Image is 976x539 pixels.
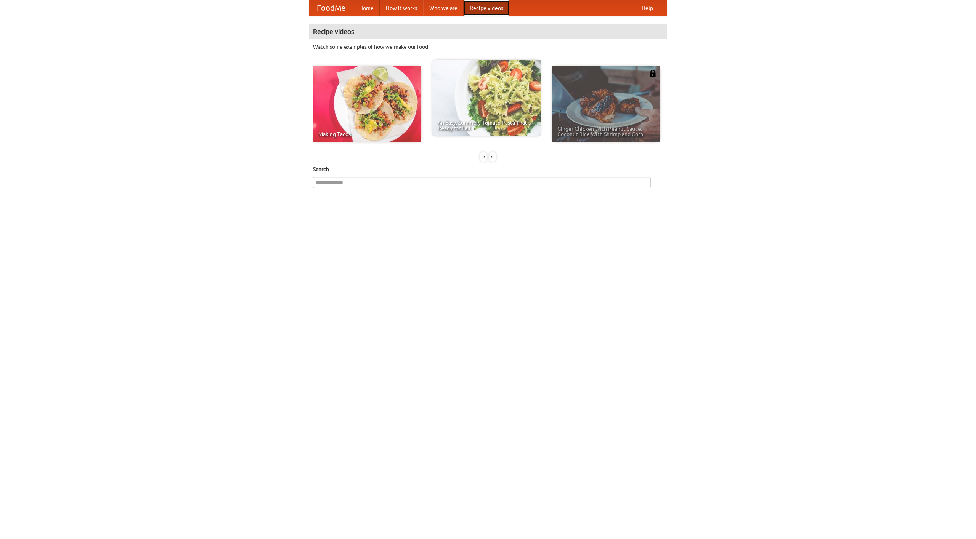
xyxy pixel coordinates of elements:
a: FoodMe [309,0,353,16]
a: An Easy, Summery Tomato Pasta That's Ready for Fall [432,60,541,136]
a: Who we are [423,0,464,16]
div: » [489,152,496,162]
a: Help [636,0,659,16]
h4: Recipe videos [309,24,667,39]
div: « [480,152,487,162]
p: Watch some examples of how we make our food! [313,43,663,51]
a: Home [353,0,380,16]
h5: Search [313,165,663,173]
span: Making Tacos [318,131,416,137]
a: How it works [380,0,423,16]
span: An Easy, Summery Tomato Pasta That's Ready for Fall [438,120,535,131]
img: 483408.png [649,70,657,77]
a: Recipe videos [464,0,509,16]
a: Making Tacos [313,66,421,142]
